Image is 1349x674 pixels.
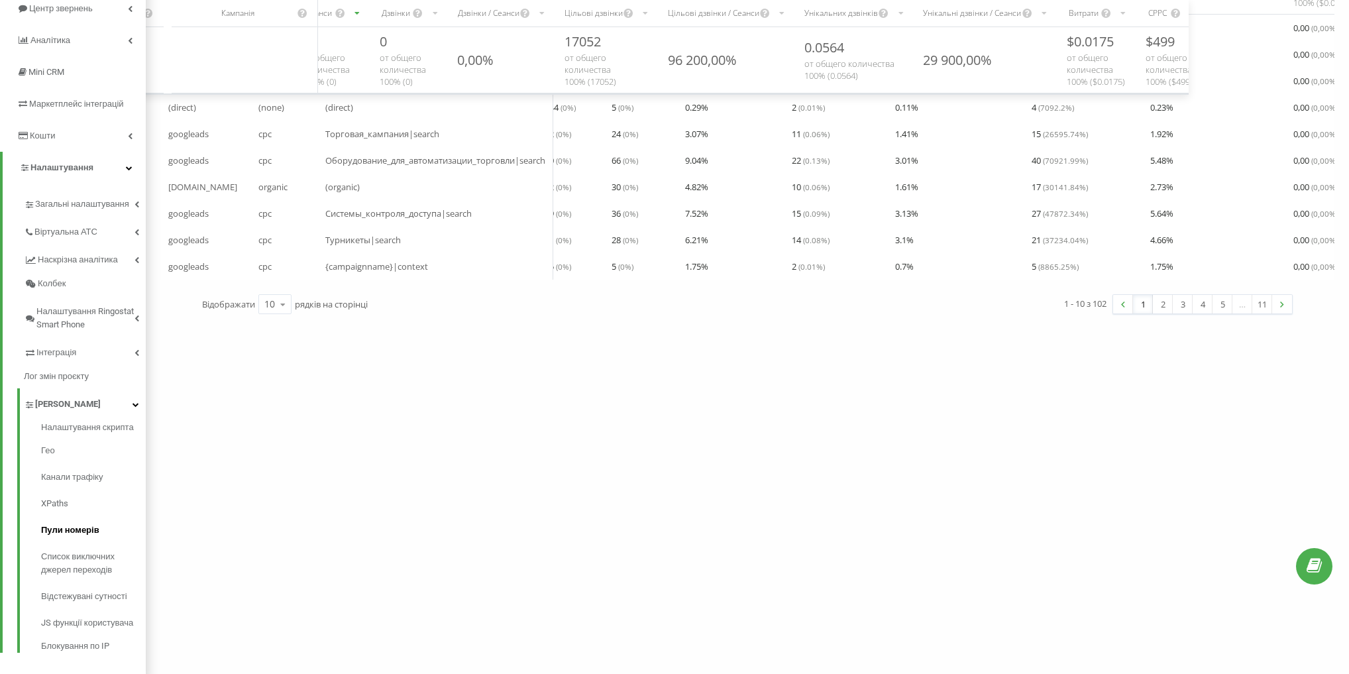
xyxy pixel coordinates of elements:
[3,152,146,184] a: Налаштування
[168,99,196,115] span: (direct)
[1311,49,1338,60] span: ( 0,00 %)
[1153,295,1173,313] a: 2
[41,543,146,583] a: Список виключних джерел переходів
[30,131,55,140] span: Кошти
[41,444,55,457] span: Гео
[895,205,918,221] span: 3.13 %
[41,421,146,437] a: Налаштування скрипта
[325,126,439,142] span: Торговая_кампания|search
[803,155,830,166] span: ( 0.13 %)
[561,102,576,113] span: ( 0 %)
[803,129,830,139] span: ( 0.06 %)
[623,182,638,192] span: ( 0 %)
[685,258,708,274] span: 1.75 %
[895,258,914,274] span: 0.7 %
[24,216,146,244] a: Віртуальна АТС
[380,32,387,50] span: 0
[540,258,571,274] span: 285
[1150,205,1173,221] span: 5.64 %
[623,235,638,245] span: ( 0 %)
[1150,99,1173,115] span: 0.23 %
[1150,232,1173,248] span: 4.66 %
[685,232,708,248] span: 6.21 %
[623,208,638,219] span: ( 0 %)
[1032,126,1088,142] span: 15
[1038,102,1074,113] span: ( 7092.2 %)
[792,152,830,168] span: 22
[685,205,708,221] span: 7.52 %
[1311,155,1338,166] span: ( 0,00 %)
[1043,208,1088,219] span: ( 47872.34 %)
[685,99,708,115] span: 0.29 %
[325,99,353,115] span: (direct)
[1311,76,1338,86] span: ( 0,00 %)
[556,235,571,245] span: ( 0 %)
[180,7,297,19] div: Кампанія
[1032,99,1074,115] span: 4
[1311,102,1338,113] span: ( 0,00 %)
[1311,261,1338,272] span: ( 0,00 %)
[556,261,571,272] span: ( 0 %)
[1173,295,1193,313] a: 3
[685,179,708,195] span: 4.82 %
[556,155,571,166] span: ( 0 %)
[1150,126,1173,142] span: 1.92 %
[258,258,272,274] span: cpc
[41,636,146,653] a: Блокування по IP
[798,102,825,113] span: ( 0.01 %)
[168,179,237,195] span: [DOMAIN_NAME]
[1252,295,1272,313] a: 11
[556,182,571,192] span: ( 0 %)
[41,550,139,577] span: Список виключних джерел переходів
[457,7,519,19] div: Дзвінки / Сеанси
[35,398,101,411] span: [PERSON_NAME]
[1311,208,1338,219] span: ( 0,00 %)
[295,298,368,310] span: рядків на сторінці
[258,99,284,115] span: (none)
[895,232,914,248] span: 3.1 %
[540,152,571,168] span: 730
[24,337,146,365] a: Інтеграція
[41,490,146,517] a: XPaths
[1043,155,1088,166] span: ( 70921.99 %)
[36,346,76,359] span: Інтеграція
[380,7,412,19] div: Дзвінки
[24,388,146,416] a: [PERSON_NAME]
[1293,73,1338,89] span: 0,00
[1293,20,1338,36] span: 0,00
[1213,295,1232,313] a: 5
[168,205,209,221] span: googleads
[24,188,146,216] a: Загальні налаштування
[41,616,133,630] span: JS функції користувача
[612,232,638,248] span: 28
[41,524,99,537] span: Пули номерів
[792,179,830,195] span: 10
[1146,32,1175,50] span: $ 499
[1067,7,1101,19] div: Витрати
[1293,152,1338,168] span: 0,00
[803,182,830,192] span: ( 0.06 %)
[1043,129,1088,139] span: ( 26595.74 %)
[1067,32,1114,50] span: $ 0.0175
[24,244,146,272] a: Наскрізна аналітика
[1067,52,1125,87] span: от общего количества 100% ( $ 0.0175 )
[1032,205,1088,221] span: 27
[685,126,708,142] span: 3.07 %
[325,232,401,248] span: Турникеты|search
[41,583,146,610] a: Відстежувані сутності
[1032,179,1088,195] span: 17
[612,99,633,115] span: 5
[1150,179,1173,195] span: 2.73 %
[1150,152,1173,168] span: 5.48 %
[35,197,129,211] span: Загальні налаштування
[168,152,209,168] span: googleads
[264,298,275,311] div: 10
[258,179,288,195] span: organic
[804,38,844,56] span: 0.0564
[303,7,335,19] div: Сеанси
[1043,235,1088,245] span: ( 37234.04 %)
[1293,46,1338,62] span: 0,00
[325,205,472,221] span: Системы_контроля_доступа|search
[168,232,209,248] span: googleads
[41,437,146,464] a: Гео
